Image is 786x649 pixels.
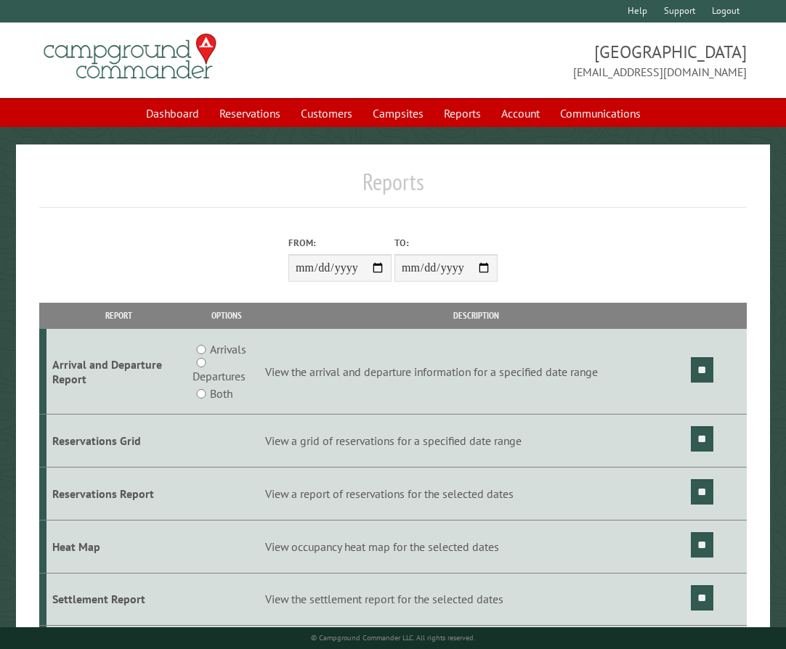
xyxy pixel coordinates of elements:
img: Campground Commander [39,28,221,85]
h1: Reports [39,168,747,208]
a: Reports [435,99,490,127]
td: Reservations Report [46,467,190,520]
a: Campsites [364,99,432,127]
td: View the arrival and departure information for a specified date range [263,329,689,415]
a: Customers [292,99,361,127]
a: Account [493,99,548,127]
td: Arrival and Departure Report [46,329,190,415]
td: View occupancy heat map for the selected dates [263,520,689,573]
label: Both [210,385,232,402]
td: View a report of reservations for the selected dates [263,467,689,520]
td: View a grid of reservations for a specified date range [263,415,689,468]
td: Reservations Grid [46,415,190,468]
label: Arrivals [210,340,246,358]
th: Report [46,303,190,328]
span: [GEOGRAPHIC_DATA] [EMAIL_ADDRESS][DOMAIN_NAME] [393,40,747,81]
td: Settlement Report [46,573,190,626]
label: From: [288,236,392,250]
th: Options [190,303,263,328]
a: Dashboard [137,99,208,127]
th: Description [263,303,689,328]
td: View the settlement report for the selected dates [263,573,689,626]
td: Heat Map [46,520,190,573]
label: To: [394,236,498,250]
small: © Campground Commander LLC. All rights reserved. [311,633,475,642]
a: Communications [551,99,649,127]
a: Reservations [211,99,289,127]
label: Departures [193,367,246,385]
